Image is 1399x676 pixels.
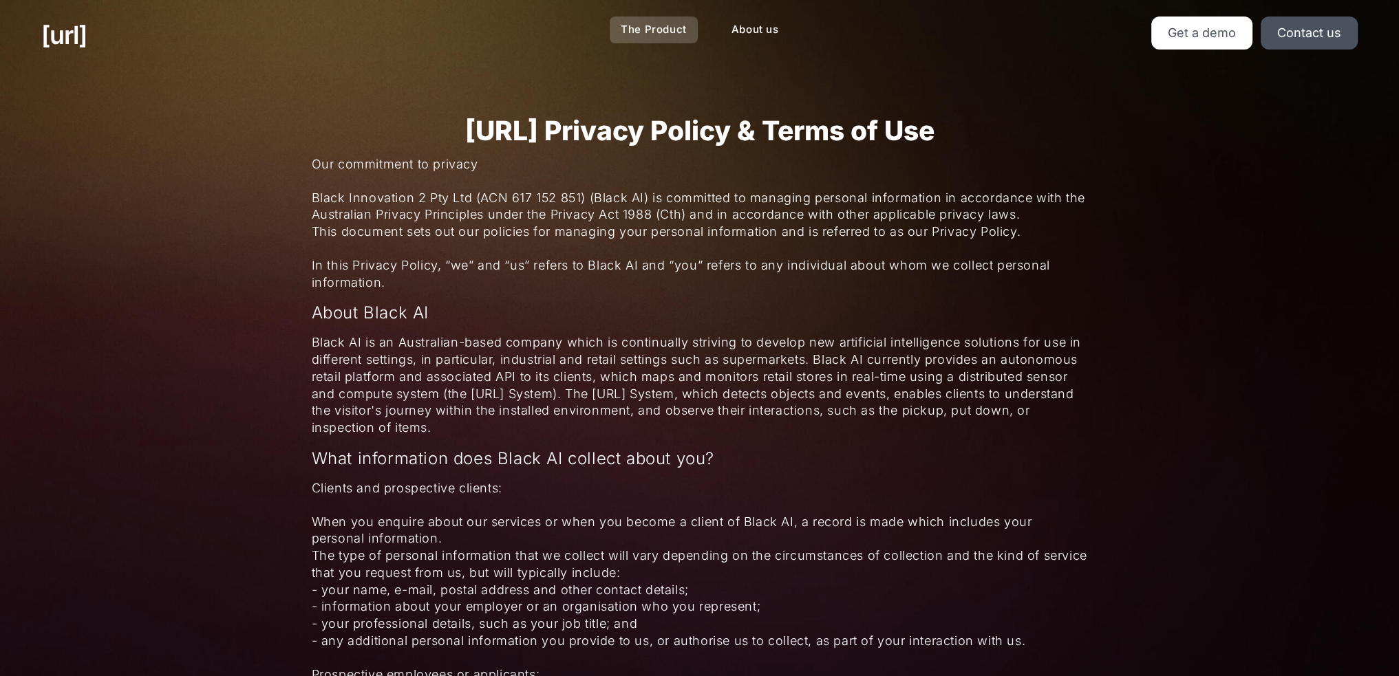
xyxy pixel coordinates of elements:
p: Black AI is an Australian-based company which is continually striving to develop new artificial i... [312,334,1089,437]
span: When you enquire about our services or when you become a client of Black AI, a record is made whi... [312,514,1089,650]
span: Black Innovation 2 Pty Ltd (ACN 617 152 851) (Black AI) is committed to managing personal informa... [312,190,1089,241]
a: Get a demo [1151,17,1252,50]
span: Clients and prospective clients: [312,480,1089,497]
span: In this Privacy Policy, “we” and “us” refers to Black AI and “you” refers to any individual about... [312,257,1089,292]
a: Contact us [1261,17,1358,50]
a: The Product [610,17,698,43]
p: [URL] Privacy Policy & Terms of Use [312,116,1088,146]
span: Our commitment to privacy [312,156,1089,173]
a: About us [720,17,790,43]
p: What information does Black AI collect about you? [312,447,1089,470]
p: About Black AI [312,301,1089,324]
a: [URL] [41,17,87,54]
